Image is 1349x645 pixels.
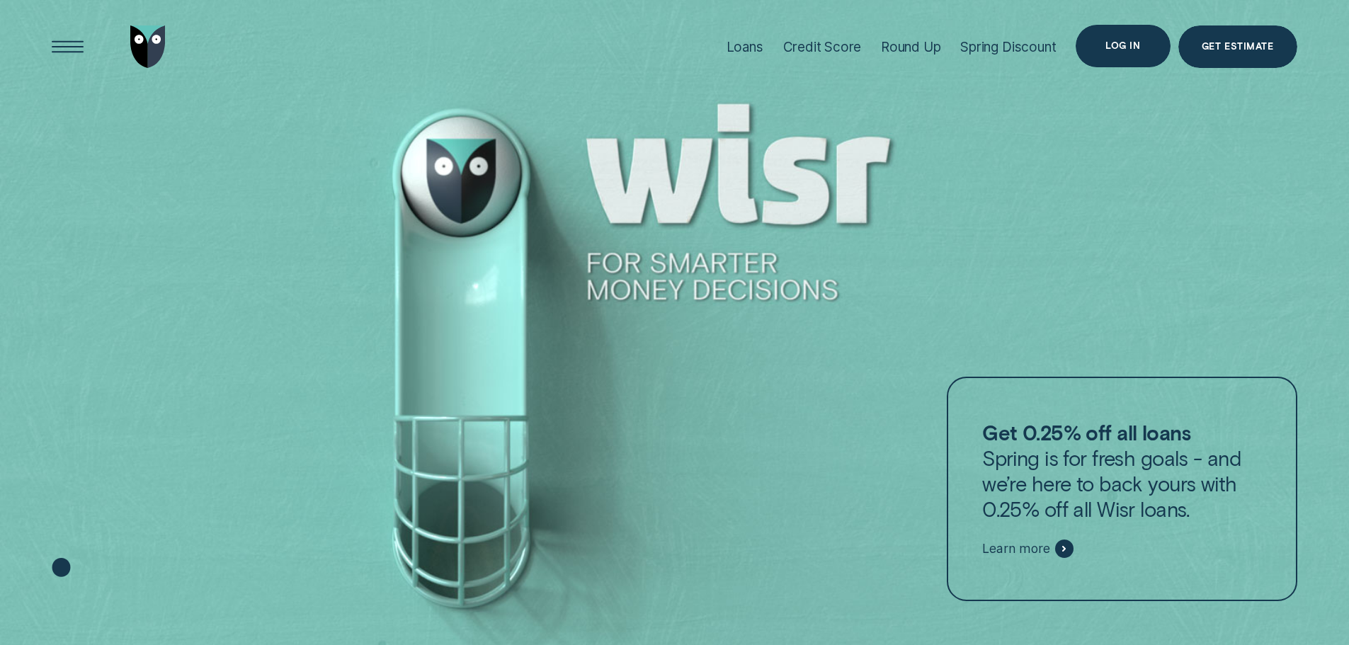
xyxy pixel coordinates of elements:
button: Open Menu [47,25,89,68]
div: Credit Score [783,39,862,55]
p: Spring is for fresh goals - and we’re here to back yours with 0.25% off all Wisr loans. [982,420,1261,522]
span: Learn more [982,541,1049,556]
div: Log in [1105,42,1140,50]
div: Spring Discount [960,39,1056,55]
a: Get Estimate [1178,25,1297,68]
div: Loans [727,39,763,55]
strong: Get 0.25% off all loans [982,420,1190,445]
a: Get 0.25% off all loansSpring is for fresh goals - and we’re here to back yours with 0.25% off al... [947,377,1297,602]
button: Log in [1076,25,1170,67]
img: Wisr [130,25,166,68]
div: Round Up [881,39,941,55]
